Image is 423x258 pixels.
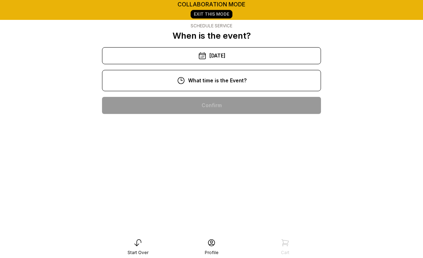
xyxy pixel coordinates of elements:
div: Cart [281,250,289,256]
a: Exit This Mode [191,10,232,18]
div: Schedule Service [173,23,251,29]
div: Profile [205,250,219,256]
p: When is the event? [173,30,251,42]
div: [DATE] [102,47,321,64]
div: Start Over [128,250,148,256]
